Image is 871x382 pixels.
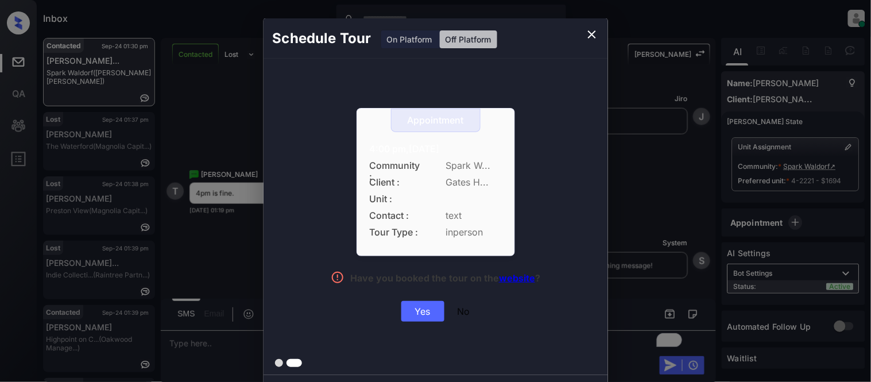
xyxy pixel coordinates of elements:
[446,177,502,188] span: Gates H...
[370,194,421,204] span: Unit :
[370,210,421,221] span: Contact :
[370,177,421,188] span: Client :
[264,18,381,59] h2: Schedule Tour
[446,160,502,171] span: Spark W...
[370,227,421,238] span: Tour Type :
[370,144,502,155] div: 4:00 pm,[DATE]
[401,301,444,322] div: Yes
[499,272,535,284] a: website
[446,210,502,221] span: text
[370,160,421,171] span: Community :
[446,227,502,238] span: inperson
[392,115,480,126] div: Appointment
[350,272,540,287] div: Have you booked the tour on the ?
[458,306,470,317] div: No
[580,23,603,46] button: close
